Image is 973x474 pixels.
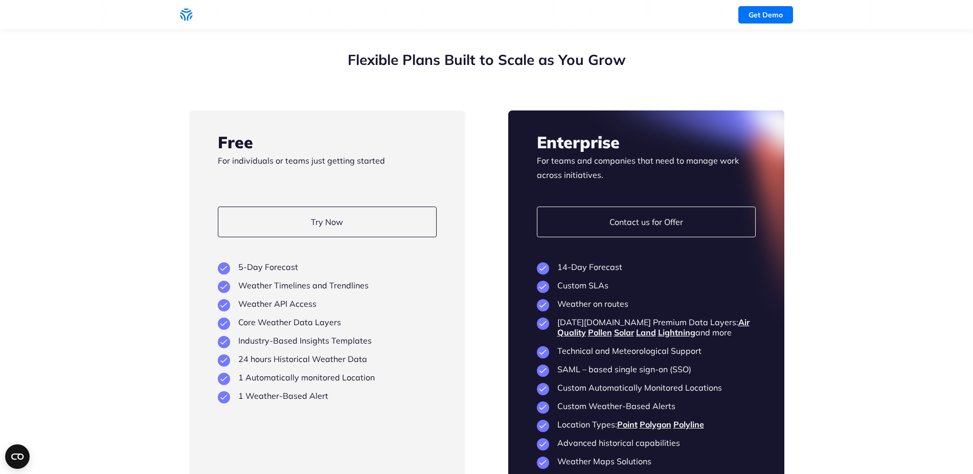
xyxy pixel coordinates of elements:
li: 5-Day Forecast [218,262,437,272]
a: Learn [640,10,660,19]
a: Developers [441,10,481,19]
li: [DATE][DOMAIN_NAME] Premium Data Layers: and more [537,317,756,337]
li: 1 Automatically monitored Location [218,372,437,382]
a: Air Quality [557,317,750,337]
a: Land [636,327,656,337]
li: Weather on routes [537,299,756,309]
ul: plan features [218,262,437,401]
li: Custom Weather-Based Alerts [537,401,756,411]
a: Solutions [365,10,396,19]
a: Space & Technology [526,10,595,19]
li: 14-Day Forecast [537,262,756,272]
li: 24 hours Historical Weather Data [218,354,437,364]
a: Polyline [673,419,704,430]
li: Weather API Access [218,299,437,309]
h3: Free [218,131,437,153]
p: For individuals or teams just getting started [218,153,437,182]
a: Log In [705,11,726,20]
li: Weather Maps Solutions [537,456,756,466]
a: Point [617,419,638,430]
a: Lightning [658,327,695,337]
li: SAML – based single sign-on (SSO) [537,364,756,374]
a: Home link [180,7,246,22]
li: Core Weather Data Layers [218,317,437,327]
a: Products [290,10,321,19]
a: Solar [614,327,634,337]
li: 1 Weather-Based Alert [218,391,437,401]
li: Technical and Meteorological Support [537,346,756,356]
a: Contact us for Offer [537,207,756,237]
li: Location Types: [537,419,756,430]
li: Custom SLAs [537,280,756,290]
a: Pollen [588,327,612,337]
button: Open CMP widget [5,444,30,469]
li: Weather Timelines and Trendlines [218,280,437,290]
li: Advanced historical capabilities [537,438,756,448]
a: Polygon [640,419,671,430]
a: Get Demo [738,6,793,24]
a: Try Now [218,207,437,237]
li: Industry-Based Insights Templates [218,335,437,346]
h2: Flexible Plans Built to Scale as You Grow [189,50,784,70]
li: Custom Automatically Monitored Locations [537,382,756,393]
